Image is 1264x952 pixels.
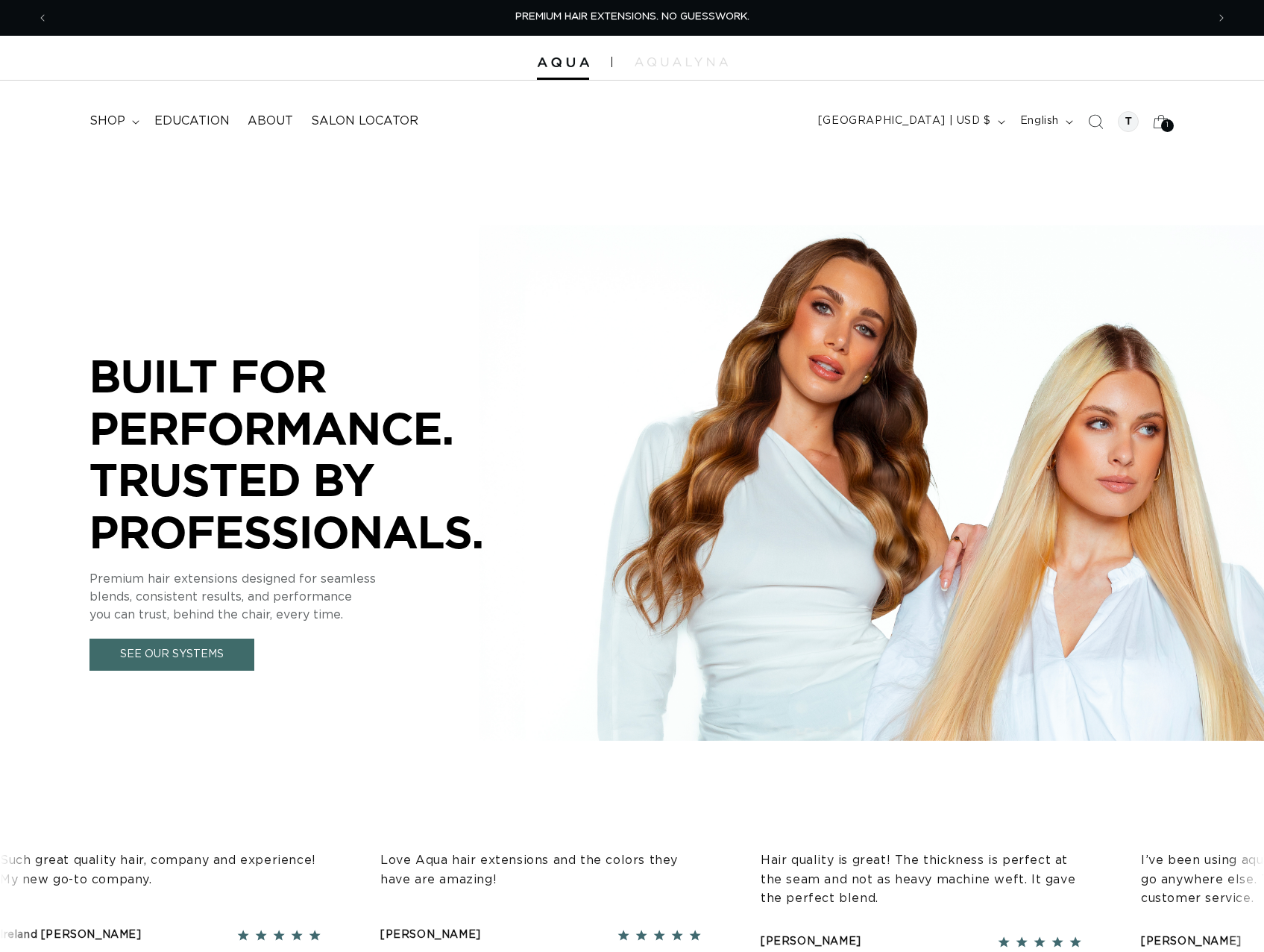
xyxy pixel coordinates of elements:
button: Previous announcement [26,4,59,32]
span: Salon Locator [311,113,418,129]
a: Salon Locator [302,104,427,138]
summary: Search [1079,105,1112,138]
summary: shop [81,104,145,138]
p: Hair quality is great! The thickness is perfect at the seam and not as heavy machine weft. It gav... [723,851,1044,909]
span: PREMIUM HAIR EXTENSIONS. NO GUESSWORK. [515,12,749,22]
span: [GEOGRAPHIC_DATA] | USD $ [818,113,991,129]
img: aqualyna.com [635,57,728,66]
div: [PERSON_NAME] [1104,933,1204,951]
span: About [248,113,293,129]
span: shop [89,113,125,129]
p: Premium hair extensions designed for seamless blends, consistent results, and performance you can... [89,570,537,624]
button: English [1011,107,1079,136]
a: See Our Systems [89,639,254,671]
span: English [1020,113,1059,129]
div: [PERSON_NAME] [343,926,444,945]
button: Next announcement [1205,4,1238,32]
a: About [239,104,302,138]
span: 1 [1166,119,1169,132]
p: Love Aqua hair extensions and the colors they have are amazing! [343,851,664,889]
p: BUILT FOR PERFORMANCE. TRUSTED BY PROFESSIONALS. [89,350,537,557]
span: Education [154,113,230,129]
a: Education [145,104,239,138]
button: [GEOGRAPHIC_DATA] | USD $ [809,107,1011,136]
div: [PERSON_NAME] [723,933,824,951]
img: Aqua Hair Extensions [537,57,589,68]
